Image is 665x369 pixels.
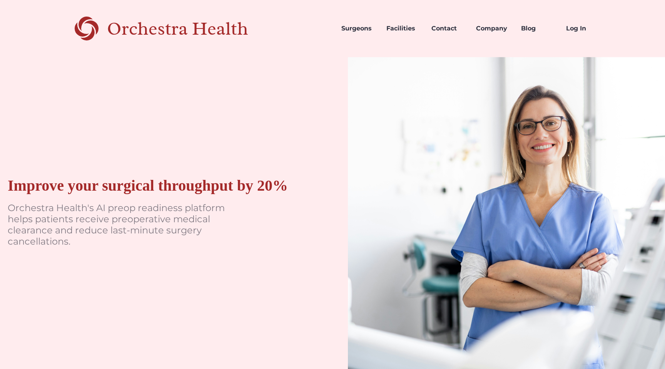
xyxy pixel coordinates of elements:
a: Facilities [380,15,425,42]
a: Log In [560,15,605,42]
a: home [60,15,275,42]
div: Improve your surgical throughput by 20% [8,176,288,195]
a: Contact [425,15,470,42]
div: Orchestra Health [107,21,275,37]
a: Blog [515,15,560,42]
a: Company [470,15,515,42]
p: Orchestra Health's AI preop readiness platform helps patients receive preoperative medical cleara... [8,203,239,247]
a: Surgeons [335,15,380,42]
